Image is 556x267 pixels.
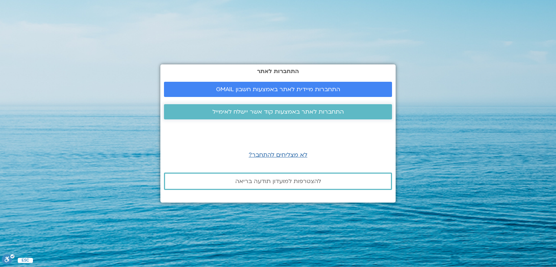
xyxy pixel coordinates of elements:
[235,178,321,185] span: להצטרפות למועדון תודעה בריאה
[164,82,392,97] a: התחברות מיידית לאתר באמצעות חשבון GMAIL
[164,68,392,75] h2: התחברות לאתר
[249,151,307,159] a: לא מצליחים להתחבר?
[164,173,392,190] a: להצטרפות למועדון תודעה בריאה
[216,86,340,93] span: התחברות מיידית לאתר באמצעות חשבון GMAIL
[212,109,344,115] span: התחברות לאתר באמצעות קוד אשר יישלח לאימייל
[164,104,392,119] a: התחברות לאתר באמצעות קוד אשר יישלח לאימייל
